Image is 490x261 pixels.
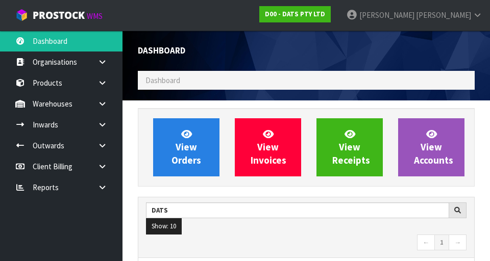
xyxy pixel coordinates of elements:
a: ViewAccounts [398,118,464,176]
span: View Accounts [414,128,453,166]
nav: Page navigation [146,234,467,252]
a: 1 [434,234,449,251]
span: View Invoices [251,128,286,166]
span: Dashboard [145,75,180,85]
a: D00 - DATS PTY LTD [259,6,331,22]
span: View Orders [171,128,201,166]
strong: D00 - DATS PTY LTD [265,10,325,18]
span: View Receipts [332,128,370,166]
a: ← [417,234,435,251]
a: ViewOrders [153,118,219,176]
input: Search clients [146,202,449,218]
img: cube-alt.png [15,9,28,21]
button: Show: 10 [146,218,182,234]
span: [PERSON_NAME] [359,10,414,20]
a: ViewInvoices [235,118,301,176]
span: [PERSON_NAME] [416,10,471,20]
span: ProStock [33,9,85,22]
small: WMS [87,11,103,21]
a: → [449,234,467,251]
span: Dashboard [138,45,185,56]
a: ViewReceipts [316,118,383,176]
